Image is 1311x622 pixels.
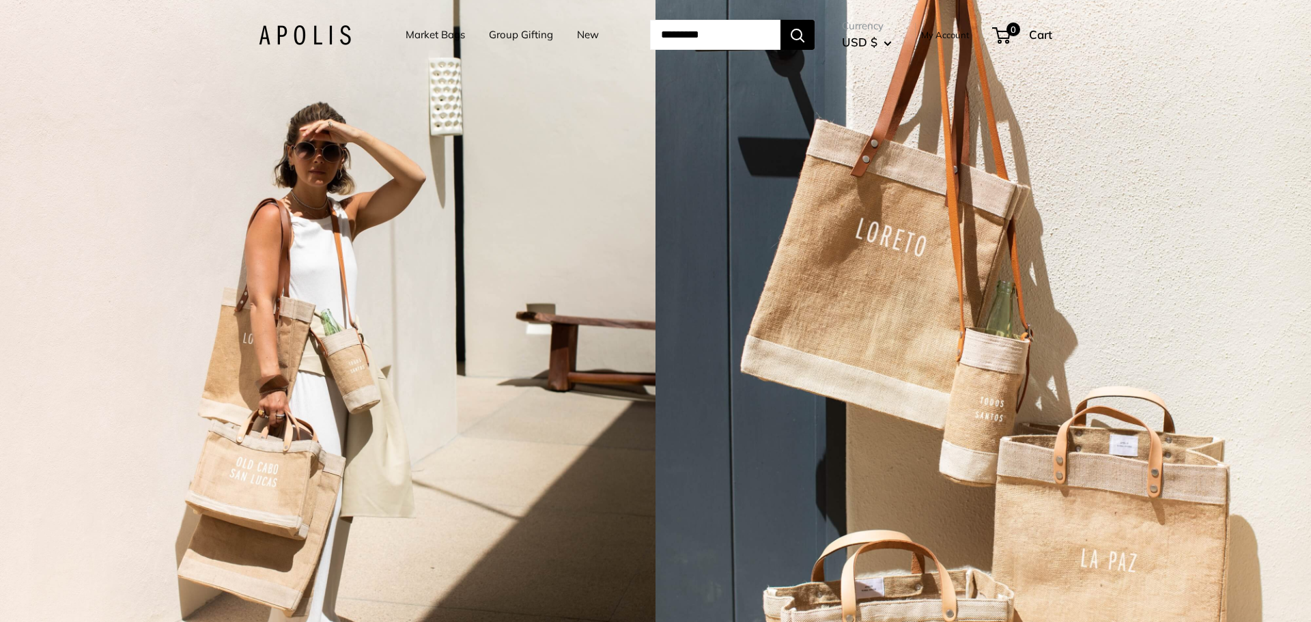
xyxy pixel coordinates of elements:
[842,35,877,49] span: USD $
[1006,23,1020,36] span: 0
[650,20,780,50] input: Search...
[577,25,599,44] a: New
[259,25,351,45] img: Apolis
[842,16,892,36] span: Currency
[1029,27,1052,42] span: Cart
[780,20,815,50] button: Search
[921,27,970,43] a: My Account
[406,25,465,44] a: Market Bags
[489,25,553,44] a: Group Gifting
[993,24,1052,46] a: 0 Cart
[842,31,892,53] button: USD $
